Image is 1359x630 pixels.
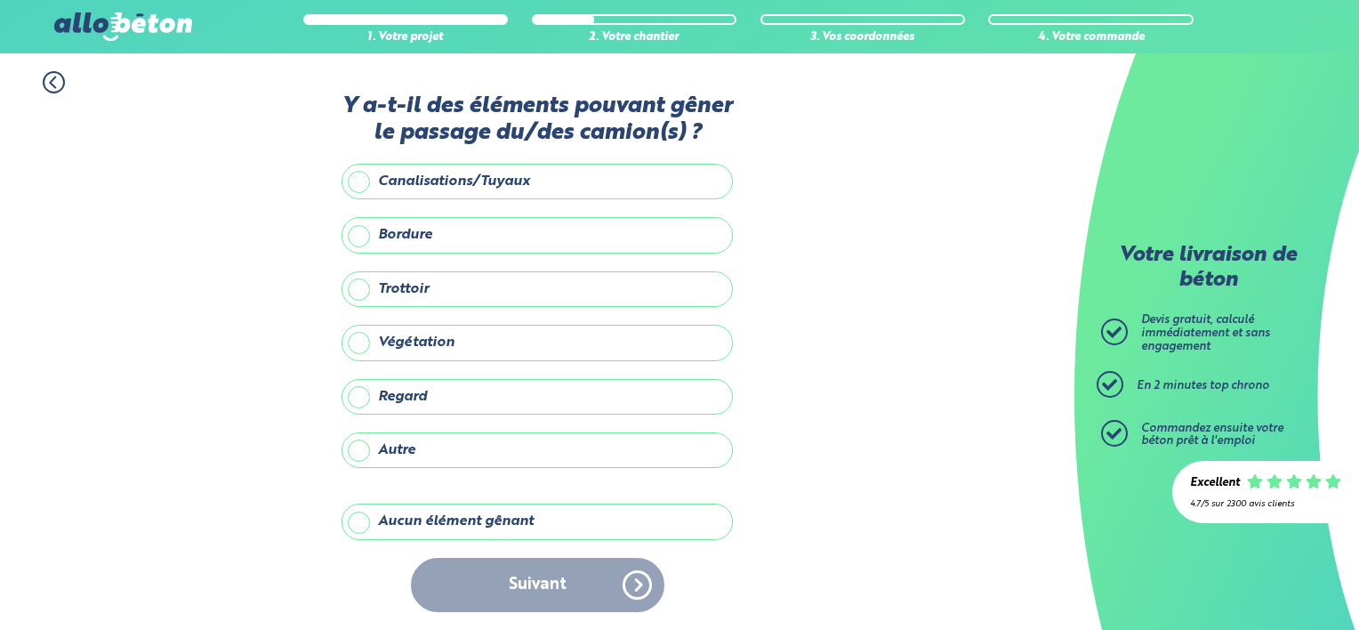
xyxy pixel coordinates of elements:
label: Y a-t-il des éléments pouvant gêner le passage du/des camion(s) ? [342,93,733,146]
iframe: Help widget launcher [1201,561,1339,610]
label: Trottoir [342,271,733,307]
label: Regard [342,379,733,415]
label: Canalisations/Tuyaux [342,164,733,199]
label: Autre [342,432,733,468]
div: 3. Vos coordonnées [760,31,965,44]
p: Votre livraison de béton [1106,244,1310,293]
div: 4.7/5 sur 2300 avis clients [1190,499,1341,509]
div: 4. Votre commande [988,31,1193,44]
div: 1. Votre projet [303,31,508,44]
div: 2. Votre chantier [532,31,736,44]
span: Devis gratuit, calculé immédiatement et sans engagement [1141,314,1270,351]
label: Végétation [342,325,733,360]
label: Aucun élément gênant [342,504,733,539]
div: Excellent [1190,477,1240,490]
label: Bordure [342,217,733,253]
span: Commandez ensuite votre béton prêt à l'emploi [1141,423,1283,448]
img: allobéton [54,12,191,41]
span: En 2 minutes top chrono [1137,380,1269,392]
